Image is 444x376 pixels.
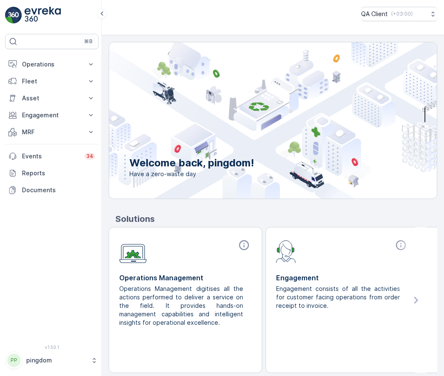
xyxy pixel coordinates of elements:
button: Engagement [5,107,99,124]
a: Documents [5,182,99,199]
button: PPpingdom [5,351,99,369]
p: Engagement [276,273,408,283]
a: Reports [5,165,99,182]
button: Fleet [5,73,99,90]
img: city illustration [71,42,437,199]
p: Welcome back, pingdom! [129,156,254,170]
p: Engagement [22,111,82,119]
button: MRF [5,124,99,141]
p: ( +03:00 ) [391,11,413,17]
p: Operations Management digitises all the actions performed to deliver a service on the field. It p... [119,285,245,327]
p: Documents [22,186,95,194]
p: Solutions [115,213,437,225]
p: Engagement consists of all the activities for customer facing operations from order receipt to in... [276,285,402,310]
p: pingdom [26,356,87,365]
img: logo [5,7,22,24]
p: ⌘B [84,38,93,45]
p: 34 [86,153,93,160]
span: v 1.50.1 [5,345,99,350]
p: Asset [22,94,82,102]
p: Events [22,152,79,160]
img: logo_light-DOdMpM7g.png [25,7,61,24]
button: QA Client(+03:00) [361,7,437,21]
p: Operations [22,60,82,69]
button: Asset [5,90,99,107]
a: Events34 [5,148,99,165]
span: Have a zero-waste day [129,170,254,178]
button: Operations [5,56,99,73]
p: Operations Management [119,273,252,283]
p: Reports [22,169,95,177]
img: module-icon [119,239,147,263]
img: module-icon [276,239,296,263]
p: MRF [22,128,82,136]
p: QA Client [361,10,388,18]
div: PP [7,354,21,367]
p: Fleet [22,77,82,86]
